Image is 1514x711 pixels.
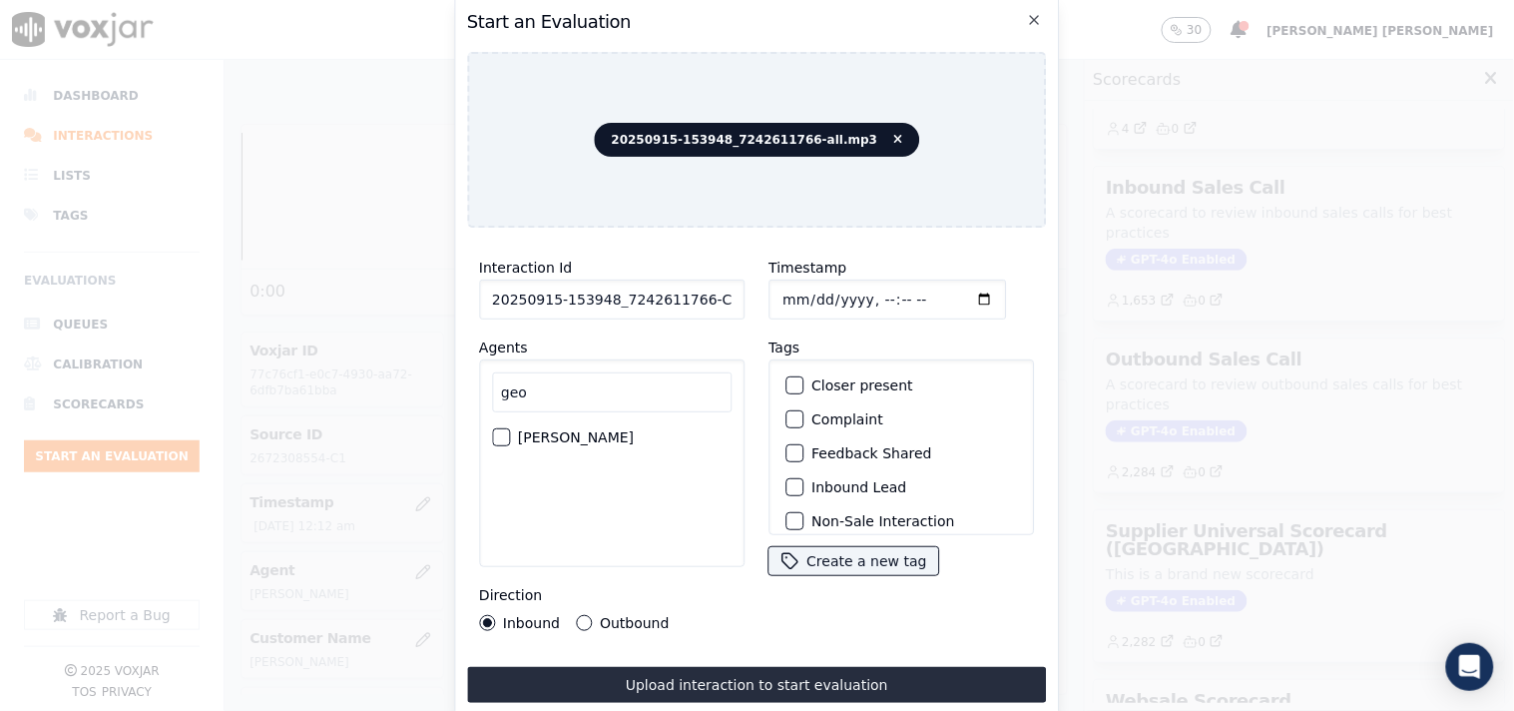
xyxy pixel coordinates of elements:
label: Feedback Shared [811,446,931,460]
label: Inbound Lead [811,480,906,494]
label: Interaction Id [479,260,572,276]
label: Outbound [600,616,669,630]
input: reference id, file name, etc [479,280,745,320]
label: Agents [479,340,528,355]
input: Search Agents... [492,372,732,412]
label: Non-Sale Interaction [811,514,954,528]
div: Open Intercom Messenger [1446,643,1494,691]
button: Create a new tag [768,547,938,575]
h2: Start an Evaluation [467,8,1047,36]
label: Tags [768,340,799,355]
label: Complaint [811,412,883,426]
span: 20250915-153948_7242611766-all.mp3 [595,123,920,157]
label: Closer present [811,378,913,392]
button: Upload interaction to start evaluation [467,667,1047,703]
label: Timestamp [768,260,846,276]
label: Inbound [503,616,560,630]
label: Direction [479,587,542,603]
label: [PERSON_NAME] [518,430,634,444]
